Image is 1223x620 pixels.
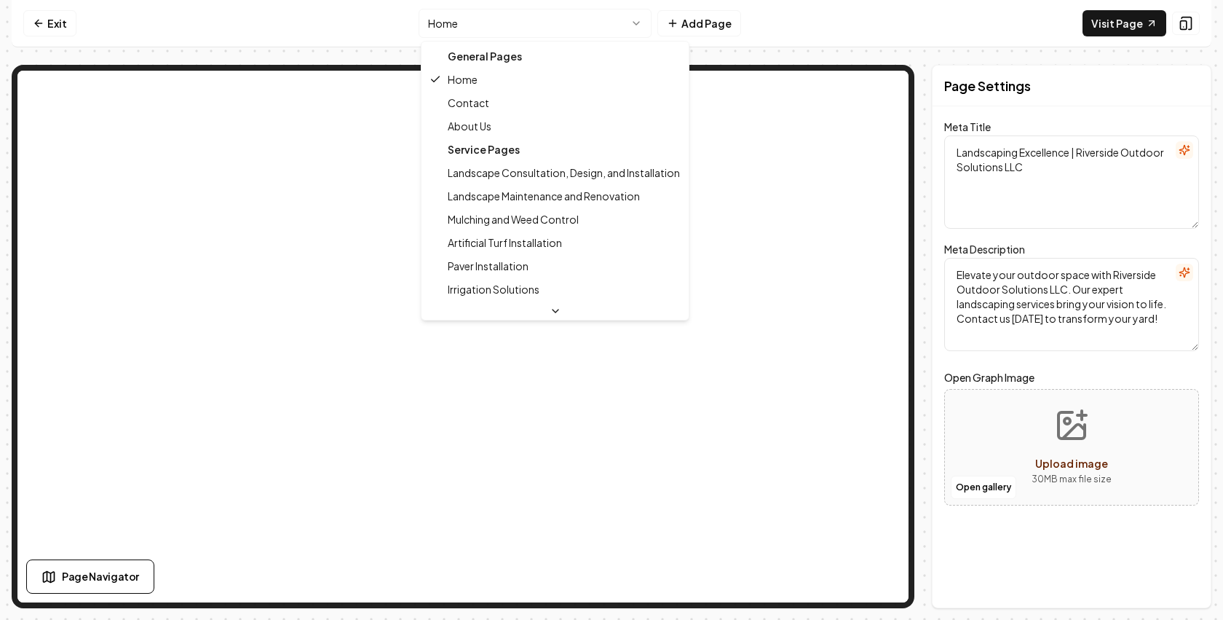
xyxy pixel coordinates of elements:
span: Landscape Maintenance and Renovation [448,189,640,203]
span: Artificial Turf Installation [448,235,562,250]
div: Service Pages [424,138,686,161]
span: About Us [448,119,491,133]
span: Home [448,72,478,87]
span: Irrigation Solutions [448,282,539,297]
span: Mulching and Weed Control [448,212,579,227]
span: Contact [448,95,489,110]
span: Landscape Consultation, Design, and Installation [448,165,680,180]
span: Paver Installation [448,259,529,273]
div: General Pages [424,44,686,68]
